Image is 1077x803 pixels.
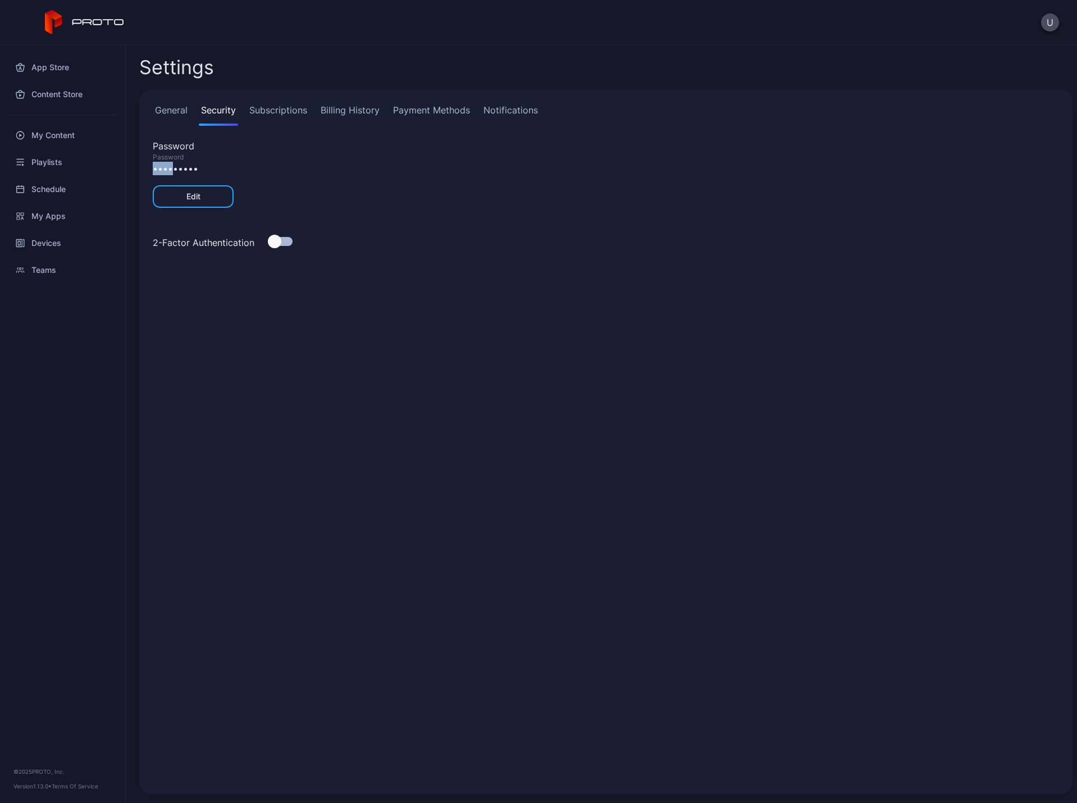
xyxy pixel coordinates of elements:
[318,103,382,126] a: Billing History
[7,257,118,284] a: Teams
[153,139,1059,153] div: Password
[7,122,118,149] a: My Content
[13,783,52,790] span: Version 1.13.0 •
[139,57,214,77] h2: Settings
[52,783,98,790] a: Terms Of Service
[153,236,254,249] div: 2-Factor Authentication
[7,203,118,230] a: My Apps
[7,230,118,257] a: Devices
[186,192,200,201] div: Edit
[7,149,118,176] a: Playlists
[247,103,309,126] a: Subscriptions
[7,176,118,203] a: Schedule
[153,103,190,126] a: General
[153,162,1059,175] div: •••••••••
[153,185,234,208] button: Edit
[7,81,118,108] a: Content Store
[199,103,238,126] a: Security
[153,153,1059,162] div: Password
[7,54,118,81] a: App Store
[1041,13,1059,31] button: U
[391,103,472,126] a: Payment Methods
[13,767,112,776] div: © 2025 PROTO, Inc.
[481,103,540,126] a: Notifications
